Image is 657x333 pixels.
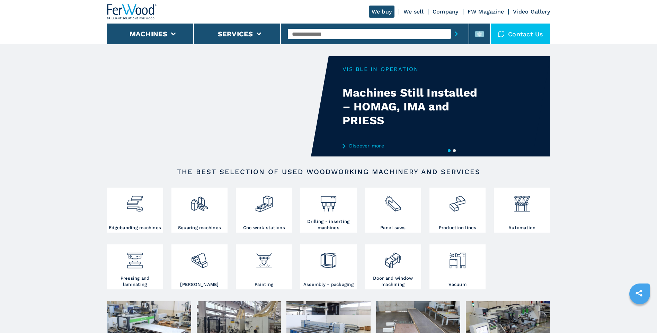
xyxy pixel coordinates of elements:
h3: Painting [255,281,273,288]
a: Pressing and laminating [107,244,163,289]
h3: Drilling - inserting machines [302,218,355,231]
a: sharethis [630,285,648,302]
a: Video Gallery [513,8,550,15]
div: Contact us [491,24,550,44]
img: squadratrici_2.png [190,189,208,213]
h3: Vacuum [449,281,467,288]
button: 2 [453,149,456,152]
a: Panel saws [365,188,421,233]
a: Assembly - packaging [300,244,356,289]
h3: Panel saws [380,225,406,231]
h3: Production lines [439,225,477,231]
h3: [PERSON_NAME] [180,281,219,288]
iframe: Chat [628,302,652,328]
img: sezionatrici_2.png [384,189,402,213]
img: foratrici_inseritrici_2.png [319,189,338,213]
video: Your browser does not support the video tag. [107,56,329,156]
button: 1 [448,149,451,152]
h3: Cnc work stations [243,225,285,231]
img: verniciatura_1.png [255,246,273,270]
h2: The best selection of used woodworking machinery and services [129,168,528,176]
img: lavorazione_porte_finestre_2.png [384,246,402,270]
a: Edgebanding machines [107,188,163,233]
img: montaggio_imballaggio_2.png [319,246,338,270]
img: aspirazione_1.png [448,246,467,270]
img: automazione.png [513,189,531,213]
a: Cnc work stations [236,188,292,233]
a: FW Magazine [468,8,504,15]
a: We sell [403,8,424,15]
img: levigatrici_2.png [190,246,208,270]
a: [PERSON_NAME] [171,244,228,289]
a: We buy [369,6,395,18]
img: Ferwood [107,4,157,19]
h3: Automation [508,225,536,231]
h3: Assembly - packaging [303,281,354,288]
h3: Edgebanding machines [109,225,161,231]
a: Squaring machines [171,188,228,233]
h3: Squaring machines [178,225,221,231]
img: linee_di_produzione_2.png [448,189,467,213]
img: bordatrici_1.png [126,189,144,213]
a: Production lines [429,188,486,233]
a: Painting [236,244,292,289]
img: Contact us [498,30,505,37]
button: Services [218,30,253,38]
a: Company [433,8,459,15]
h3: Door and window machining [367,275,419,288]
img: pressa-strettoia.png [126,246,144,270]
button: submit-button [451,26,462,42]
a: Door and window machining [365,244,421,289]
a: Automation [494,188,550,233]
h3: Pressing and laminating [109,275,161,288]
a: Discover more [343,143,478,148]
a: Vacuum [429,244,486,289]
button: Machines [130,30,168,38]
a: Drilling - inserting machines [300,188,356,233]
img: centro_di_lavoro_cnc_2.png [255,189,273,213]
